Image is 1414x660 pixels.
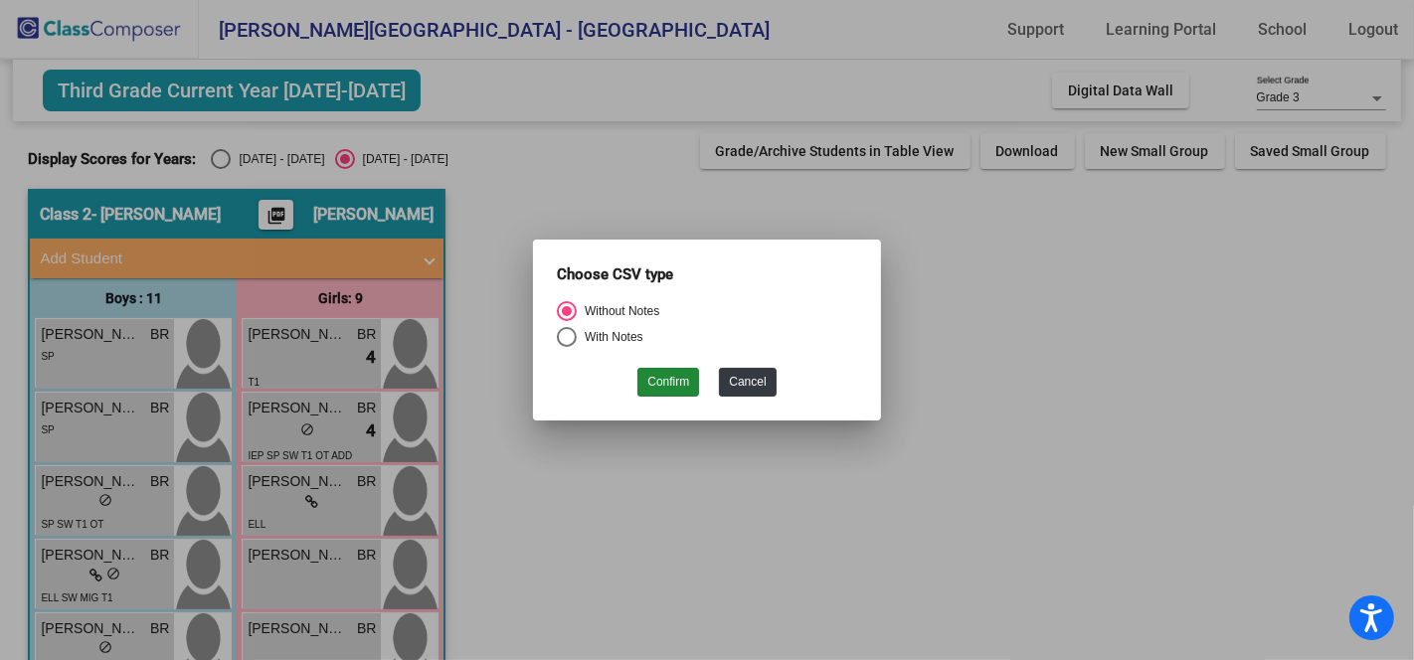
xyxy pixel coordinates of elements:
[557,301,857,353] mat-radio-group: Select an option
[557,263,673,286] label: Choose CSV type
[577,302,659,320] div: Without Notes
[719,368,776,397] button: Cancel
[577,328,643,346] div: With Notes
[637,368,699,397] button: Confirm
